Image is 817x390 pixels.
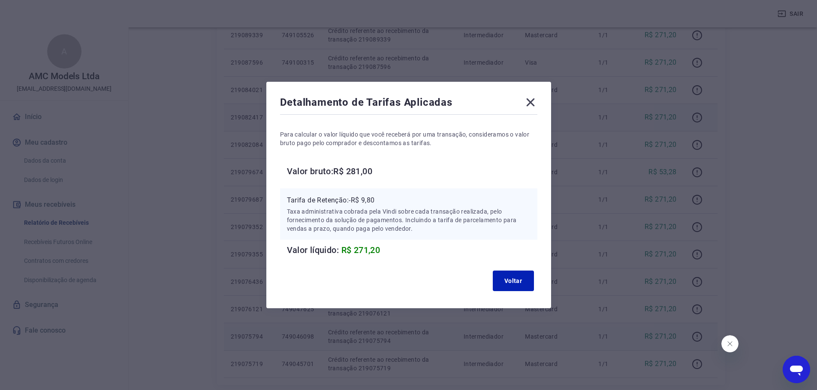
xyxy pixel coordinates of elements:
[721,335,739,352] iframe: Fechar mensagem
[783,356,810,383] iframe: Botão para abrir a janela de mensagens
[493,271,534,291] button: Voltar
[287,164,537,178] h6: Valor bruto: R$ 281,00
[287,207,531,233] p: Taxa administrativa cobrada pela Vindi sobre cada transação realizada, pelo fornecimento da soluç...
[287,195,531,205] p: Tarifa de Retenção: -R$ 9,80
[341,245,380,255] span: R$ 271,20
[287,243,537,257] h6: Valor líquido:
[280,95,537,113] div: Detalhamento de Tarifas Aplicadas
[5,6,72,13] span: Olá! Precisa de ajuda?
[280,130,537,147] p: Para calcular o valor líquido que você receberá por uma transação, consideramos o valor bruto pag...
